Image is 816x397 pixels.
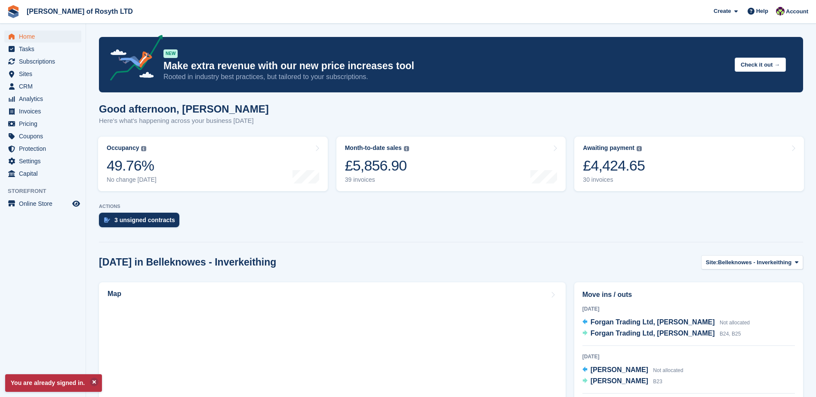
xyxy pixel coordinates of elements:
a: [PERSON_NAME] B23 [582,376,662,387]
span: B24, B25 [720,331,741,337]
span: Analytics [19,93,71,105]
div: [DATE] [582,305,795,313]
h2: Move ins / outs [582,290,795,300]
span: Storefront [8,187,86,195]
div: 30 invoices [583,176,645,183]
div: 3 unsigned contracts [114,217,175,223]
div: 39 invoices [345,176,409,183]
a: menu [4,68,81,80]
span: Settings [19,155,71,167]
p: Rooted in industry best practices, but tailored to your subscriptions. [163,72,728,82]
p: ACTIONS [99,204,803,209]
a: 3 unsigned contracts [99,213,184,232]
span: Sites [19,68,71,80]
span: Coupons [19,130,71,142]
a: menu [4,43,81,55]
span: Not allocated [653,367,683,373]
span: Capital [19,168,71,180]
img: icon-info-grey-7440780725fd019a000dd9b08b2336e03edf1995a4989e88bcd33f0948082b44.svg [404,146,409,151]
a: Awaiting payment £4,424.65 30 invoices [574,137,804,191]
h1: Good afternoon, [PERSON_NAME] [99,103,269,115]
div: No change [DATE] [107,176,157,183]
a: menu [4,31,81,43]
a: menu [4,168,81,180]
div: Month-to-date sales [345,144,402,152]
a: menu [4,118,81,130]
a: [PERSON_NAME] Not allocated [582,365,684,376]
span: Forgan Trading Ltd, [PERSON_NAME] [591,330,715,337]
span: Subscriptions [19,55,71,67]
p: Here's what's happening across your business [DATE] [99,116,269,126]
a: menu [4,155,81,167]
span: Site: [706,258,718,267]
span: Tasks [19,43,71,55]
p: You are already signed in. [5,374,102,392]
span: Belleknowes - Inverkeithing [718,258,791,267]
a: Occupancy 49.76% No change [DATE] [98,137,328,191]
button: Check it out → [735,58,786,72]
a: Preview store [71,198,81,209]
span: Create [714,7,731,15]
span: Not allocated [720,320,750,326]
h2: [DATE] in Belleknowes - Inverkeithing [99,257,276,268]
div: 49.76% [107,157,157,174]
a: Forgan Trading Ltd, [PERSON_NAME] B24, B25 [582,328,741,339]
a: menu [4,198,81,210]
a: menu [4,80,81,92]
p: Make extra revenue with our new price increases tool [163,60,728,72]
span: Home [19,31,71,43]
img: stora-icon-8386f47178a22dfd0bd8f6a31ec36ba5ce8667c1dd55bd0f319d3a0aa187defe.svg [7,5,20,18]
a: Month-to-date sales £5,856.90 39 invoices [336,137,566,191]
div: Awaiting payment [583,144,634,152]
span: Online Store [19,198,71,210]
a: menu [4,130,81,142]
div: NEW [163,49,178,58]
span: Forgan Trading Ltd, [PERSON_NAME] [591,318,715,326]
div: £4,424.65 [583,157,645,174]
h2: Map [108,290,121,298]
div: [DATE] [582,353,795,360]
button: Site: Belleknowes - Inverkeithing [701,255,803,269]
span: Pricing [19,118,71,130]
img: icon-info-grey-7440780725fd019a000dd9b08b2336e03edf1995a4989e88bcd33f0948082b44.svg [637,146,642,151]
img: contract_signature_icon-13c848040528278c33f63329250d36e43548de30e8caae1d1a13099fd9432cc5.svg [104,217,110,223]
a: menu [4,93,81,105]
span: Account [786,7,808,16]
img: Nina Briggs [776,7,785,15]
span: Invoices [19,105,71,117]
a: menu [4,55,81,67]
div: £5,856.90 [345,157,409,174]
span: [PERSON_NAME] [591,377,648,385]
span: CRM [19,80,71,92]
a: [PERSON_NAME] of Rosyth LTD [23,4,136,18]
a: menu [4,105,81,117]
img: price-adjustments-announcement-icon-8257ccfd72463d97f412b2fc003d46551f7dbcb40ab6d574587a9cd5c0d94... [103,35,163,84]
span: Help [756,7,768,15]
img: icon-info-grey-7440780725fd019a000dd9b08b2336e03edf1995a4989e88bcd33f0948082b44.svg [141,146,146,151]
a: Forgan Trading Ltd, [PERSON_NAME] Not allocated [582,317,750,328]
div: Occupancy [107,144,139,152]
span: [PERSON_NAME] [591,366,648,373]
span: Protection [19,143,71,155]
span: B23 [653,379,662,385]
a: menu [4,143,81,155]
